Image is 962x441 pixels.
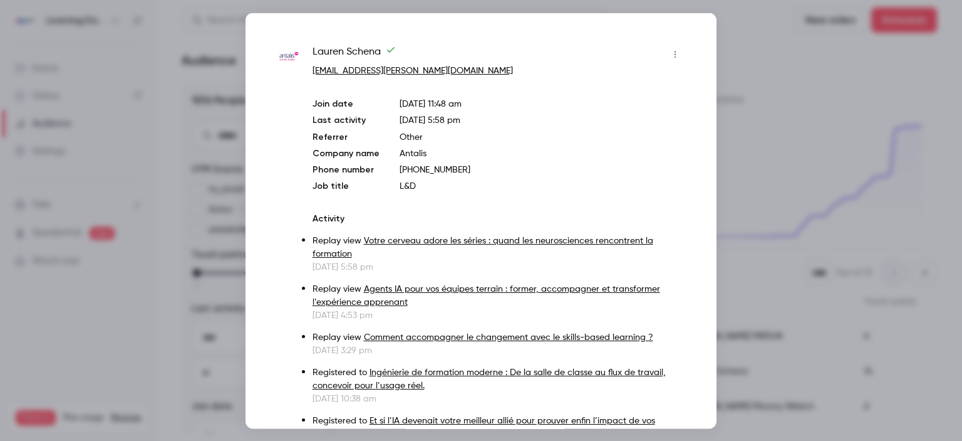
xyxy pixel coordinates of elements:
[400,97,685,110] p: [DATE] 11:48 am
[277,45,300,68] img: antalis.com
[313,236,653,258] a: Votre cerveau adore les séries : quand les neurosciences rencontrent la formation
[313,234,685,260] p: Replay view
[364,332,653,341] a: Comment accompagner le changement avec le skills-based learning ?
[313,212,685,225] p: Activity
[313,331,685,344] p: Replay view
[313,284,660,306] a: Agents IA pour vos équipes terrain : former, accompagner et transformer l’expérience apprenant
[400,163,685,176] p: [PHONE_NUMBER]
[400,147,685,159] p: Antalis
[313,147,380,159] p: Company name
[313,416,655,438] a: Et si l’IA devenait votre meilleur allié pour prouver enfin l’impact de vos formations ?
[142,73,152,83] img: tab_keywords_by_traffic_grey.svg
[20,33,30,43] img: website_grey.svg
[313,163,380,176] p: Phone number
[35,20,61,30] div: v 4.0.25
[400,115,460,124] span: [DATE] 5:58 pm
[313,344,685,356] p: [DATE] 3:29 pm
[400,130,685,143] p: Other
[313,130,380,143] p: Referrer
[313,97,380,110] p: Join date
[313,366,685,392] p: Registered to
[313,260,685,273] p: [DATE] 5:58 pm
[313,179,380,192] p: Job title
[33,33,142,43] div: Domaine: [DOMAIN_NAME]
[313,368,666,390] a: Ingénierie de formation moderne : De la salle de classe au flux de travail, concevoir pour l’usag...
[313,44,396,64] span: Lauren Schena
[313,66,513,75] a: [EMAIL_ADDRESS][PERSON_NAME][DOMAIN_NAME]
[400,179,685,192] p: L&D
[65,74,96,82] div: Domaine
[313,392,685,405] p: [DATE] 10:38 am
[313,282,685,309] p: Replay view
[313,309,685,321] p: [DATE] 4:53 pm
[156,74,192,82] div: Mots-clés
[20,20,30,30] img: logo_orange.svg
[313,114,380,127] p: Last activity
[313,414,685,440] p: Registered to
[51,73,61,83] img: tab_domain_overview_orange.svg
